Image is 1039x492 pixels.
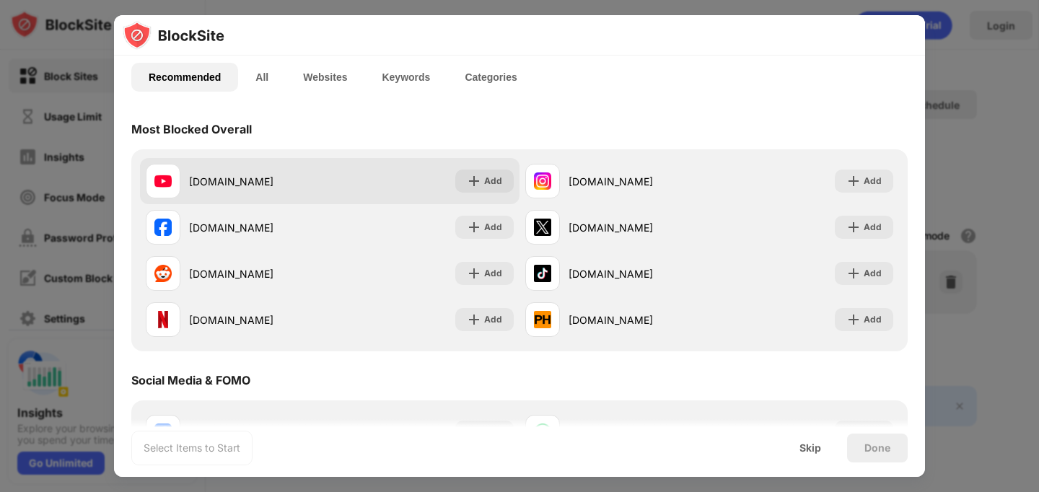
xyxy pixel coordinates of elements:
div: Add [864,266,882,281]
img: favicons [534,172,551,190]
div: Done [864,442,890,454]
div: [DOMAIN_NAME] [569,174,709,189]
div: [DOMAIN_NAME] [569,312,709,328]
div: Skip [799,442,821,454]
div: Add [484,266,502,281]
img: favicons [534,311,551,328]
div: Add [864,220,882,234]
button: Recommended [131,63,238,92]
div: [DOMAIN_NAME] [569,220,709,235]
img: favicons [534,219,551,236]
div: [DOMAIN_NAME] [189,220,330,235]
div: Add [484,312,502,327]
img: logo-blocksite.svg [123,21,224,50]
div: [DOMAIN_NAME] [189,174,330,189]
div: Add [864,174,882,188]
img: favicons [154,311,172,328]
div: [DOMAIN_NAME] [189,266,330,281]
img: favicons [154,219,172,236]
button: Websites [286,63,364,92]
div: [DOMAIN_NAME] [189,312,330,328]
button: Keywords [364,63,447,92]
div: Add [484,220,502,234]
button: All [238,63,286,92]
div: Most Blocked Overall [131,122,252,136]
div: Social Media & FOMO [131,373,250,387]
button: Categories [447,63,534,92]
div: Add [484,174,502,188]
img: favicons [154,265,172,282]
img: favicons [154,172,172,190]
div: [DOMAIN_NAME] [569,266,709,281]
img: favicons [534,265,551,282]
div: Select Items to Start [144,441,240,455]
div: Add [864,312,882,327]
